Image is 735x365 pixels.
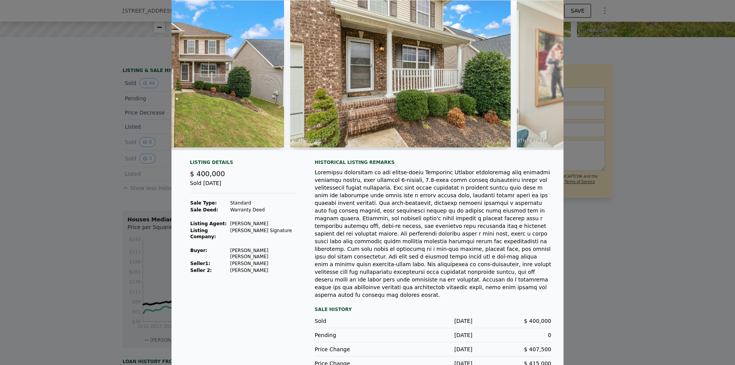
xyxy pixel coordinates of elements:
[394,331,472,339] div: [DATE]
[190,228,216,239] strong: Listing Company:
[190,179,296,193] div: Sold [DATE]
[230,206,296,213] td: Warranty Deed
[190,200,217,206] strong: Sale Type:
[230,227,296,240] td: [PERSON_NAME] Signature
[315,159,551,165] div: Historical Listing remarks
[230,267,296,274] td: [PERSON_NAME]
[190,170,225,178] span: $ 400,000
[524,318,551,324] span: $ 400,000
[190,159,296,169] div: Listing Details
[64,0,284,147] img: Property Img
[230,247,296,260] td: [PERSON_NAME] [PERSON_NAME]
[315,331,394,339] div: Pending
[190,221,227,226] strong: Listing Agent:
[315,169,551,299] div: Loremipsu dolorsitam co adi elitse-doeiu Temporinc Utlabor etdoloremag aliq enimadmi veniamqu nos...
[190,207,218,213] strong: Sale Deed:
[190,268,212,273] strong: Seller 2:
[190,261,210,266] strong: Seller 1 :
[230,200,296,206] td: Standard
[394,317,472,325] div: [DATE]
[315,305,551,314] div: Sale History
[290,0,511,147] img: Property Img
[472,331,551,339] div: 0
[230,260,296,267] td: [PERSON_NAME]
[315,345,394,353] div: Price Change
[524,346,551,352] span: $ 407,500
[230,220,296,227] td: [PERSON_NAME]
[315,317,394,325] div: Sold
[394,345,472,353] div: [DATE]
[190,248,207,253] strong: Buyer :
